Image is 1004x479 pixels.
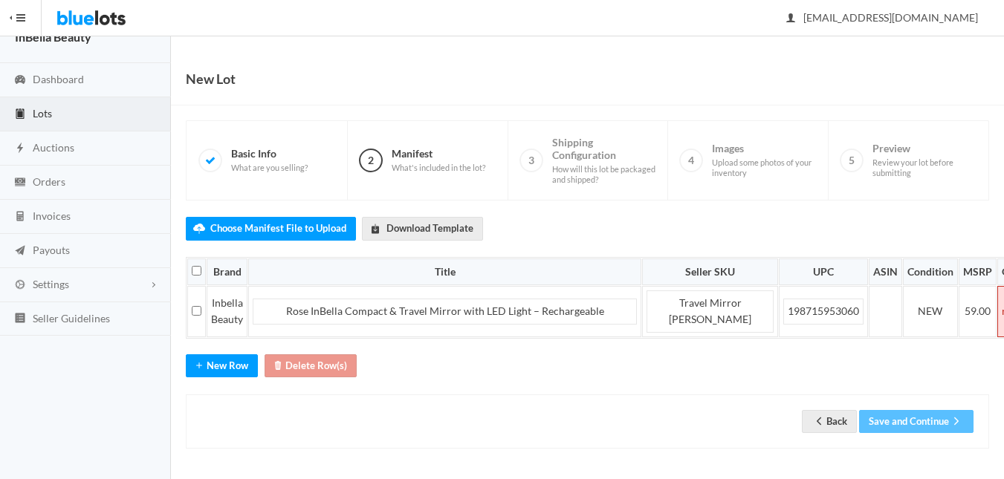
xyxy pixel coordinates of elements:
[265,354,357,377] button: trashDelete Row(s)
[872,142,977,177] span: Preview
[903,258,958,285] th: Condition
[712,157,816,177] span: Upload some photos of your inventory
[869,258,902,285] th: ASIN
[186,68,236,90] h1: New Lot
[15,30,91,44] strong: InBella Beauty
[186,217,356,240] label: Choose Manifest File to Upload
[779,258,868,285] th: UPC
[783,12,798,26] ion-icon: person
[33,312,110,325] span: Seller Guidelines
[359,149,383,172] span: 2
[812,415,826,429] ion-icon: arrow back
[231,163,308,173] span: What are you selling?
[552,136,656,185] span: Shipping Configuration
[13,244,27,258] ion-icon: paper plane
[231,147,308,173] span: Basic Info
[368,223,383,237] ion-icon: download
[248,258,641,285] th: Title
[33,278,69,290] span: Settings
[679,149,703,172] span: 4
[13,176,27,190] ion-icon: cash
[13,312,27,326] ion-icon: list box
[949,415,964,429] ion-icon: arrow forward
[13,74,27,88] ion-icon: speedometer
[13,210,27,224] ion-icon: calculator
[642,258,778,285] th: Seller SKU
[33,73,84,85] span: Dashboard
[207,286,247,337] td: Inbella Beauty
[959,258,997,285] th: MSRP
[33,107,52,120] span: Lots
[783,299,863,325] td: 198715953060
[33,141,74,154] span: Auctions
[872,157,977,177] span: Review your lot before submitting
[647,290,774,332] td: Travel Mirror [PERSON_NAME]
[903,286,958,337] td: NEW
[392,147,485,173] span: Manifest
[787,11,978,24] span: [EMAIL_ADDRESS][DOMAIN_NAME]
[712,142,816,177] span: Images
[33,209,71,222] span: Invoices
[552,164,656,184] span: How will this lot be packaged and shipped?
[253,299,637,325] td: Rose InBella Compact & Travel Mirror with LED Light – Rechargeable
[33,244,70,256] span: Payouts
[33,175,65,188] span: Orders
[13,108,27,122] ion-icon: clipboard
[186,354,258,377] button: addNew Row
[13,278,27,293] ion-icon: cog
[392,163,485,173] span: What's included in the lot?
[271,359,285,374] ion-icon: trash
[362,217,483,240] a: downloadDownload Template
[207,258,247,285] th: Brand
[859,410,974,433] button: Save and Continuearrow forward
[192,359,207,374] ion-icon: add
[840,149,864,172] span: 5
[802,410,857,433] a: arrow backBack
[959,286,997,337] td: 59.00
[13,142,27,156] ion-icon: flash
[519,149,543,172] span: 3
[192,223,207,237] ion-icon: cloud upload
